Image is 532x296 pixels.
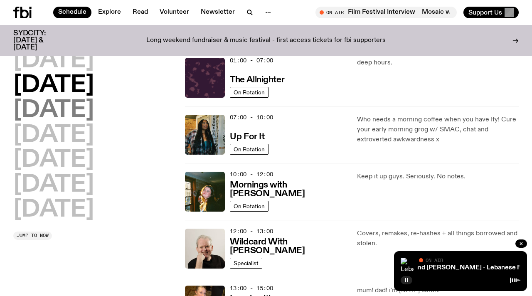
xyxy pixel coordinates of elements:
button: [DATE] [13,148,94,172]
span: Support Us [468,9,502,16]
span: Specialist [234,260,259,266]
span: 01:00 - 07:00 [230,57,273,64]
span: 12:00 - 13:00 [230,227,273,235]
button: [DATE] [13,173,94,197]
a: On Rotation [230,144,268,155]
img: Stuart is smiling charmingly, wearing a black t-shirt against a stark white background. [185,229,225,269]
span: 07:00 - 10:00 [230,113,273,121]
p: Long weekend fundraiser & music festival - first access tickets for fbi supporters [146,37,386,44]
button: Support Us [463,7,519,18]
span: 10:00 - 12:00 [230,170,273,178]
span: On Rotation [234,89,265,95]
span: Jump to now [17,233,49,238]
a: Mornings with [PERSON_NAME] [230,179,347,198]
h3: SYDCITY: [DATE] & [DATE] [13,30,66,51]
span: On Rotation [234,203,265,209]
a: On Rotation [230,201,268,212]
h3: Mornings with [PERSON_NAME] [230,181,347,198]
p: Who needs a morning coffee when you have Ify! Cure your early morning grog w/ SMAC, chat and extr... [357,115,519,145]
p: Covers, remakes, re-hashes + all things borrowed and stolen. [357,229,519,249]
a: Up For It [230,131,264,141]
button: On AirMosaic with [PERSON_NAME] and [PERSON_NAME] - Lebanese Film Festival InterviewMosaic with [... [315,7,457,18]
button: [DATE] [13,198,94,222]
button: [DATE] [13,124,94,147]
span: On Rotation [234,146,265,152]
span: On Air [426,257,443,263]
a: Lebanese Film Festival [401,258,414,271]
h3: The Allnighter [230,76,284,84]
a: Volunteer [155,7,194,18]
img: Ify - a Brown Skin girl with black braided twists, looking up to the side with her tongue stickin... [185,115,225,155]
button: [DATE] [13,74,94,97]
a: Read [128,7,153,18]
p: Keep it up guys. Seriously. No notes. [357,172,519,182]
button: Jump to now [13,232,52,240]
a: Newsletter [196,7,240,18]
h3: Wildcard With [PERSON_NAME] [230,238,347,255]
p: mum! dad! i'm [DATE] lunch! [357,286,519,296]
p: deep hours. [357,58,519,68]
h3: Up For It [230,133,264,141]
a: Wildcard With [PERSON_NAME] [230,236,347,255]
button: [DATE] [13,49,94,72]
img: Freya smiles coyly as she poses for the image. [185,172,225,212]
img: Lebanese Film Festival [401,258,414,294]
a: On Rotation [230,87,268,98]
span: 13:00 - 15:00 [230,284,273,292]
button: [DATE] [13,99,94,122]
a: Schedule [53,7,91,18]
a: The Allnighter [230,74,284,84]
a: Explore [93,7,126,18]
a: Specialist [230,258,262,269]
